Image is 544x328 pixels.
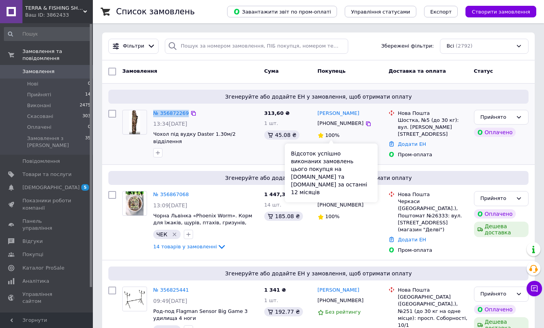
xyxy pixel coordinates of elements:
[153,202,187,208] span: 13:09[DATE]
[126,191,144,215] img: Фото товару
[474,128,516,137] div: Оплачено
[318,202,364,208] span: [PHONE_NUMBER]
[153,191,189,197] a: № 356867068
[351,9,410,15] span: Управління статусами
[325,214,340,219] span: 100%
[481,290,513,298] div: Прийнято
[153,308,248,321] a: Род-под Flagman Sensor Big Game 3 удилища 4 ноги
[345,6,416,17] button: Управління статусами
[80,102,91,109] span: 2475
[22,68,55,75] span: Замовлення
[123,43,144,50] span: Фільтри
[233,8,331,15] span: Завантажити звіт по пром-оплаті
[481,113,513,121] div: Прийнято
[153,287,189,293] a: № 356825441
[458,9,536,14] a: Створити замовлення
[318,110,359,117] a: [PERSON_NAME]
[171,231,178,237] svg: Видалити мітку
[153,213,252,233] a: Чорна Львінка «Phoenix Worm». Корм для їжаків, щурів, птахів, гризунів, рептилій -100г
[153,131,236,144] a: Чохол під вудку Daster 1.30м/2 відділення
[264,110,290,116] span: 313,60 ₴
[474,68,493,74] span: Статус
[264,130,299,140] div: 45.08 ₴
[156,231,167,237] span: ЧЕК
[22,291,72,305] span: Управління сайтом
[27,113,53,120] span: Скасовані
[165,39,348,54] input: Пошук за номером замовлення, ПІБ покупця, номером телефону, Email, номером накладної
[325,132,340,138] span: 100%
[111,93,525,101] span: Згенеруйте або додайте ЕН у замовлення, щоб отримати оплату
[122,287,147,311] a: Фото товару
[22,48,93,62] span: Замовлення та повідомлення
[153,110,189,116] a: № 356872269
[398,117,467,138] div: Шостка, №5 (до 30 кг): вул. [PERSON_NAME][STREET_ADDRESS]
[116,7,195,16] h1: Список замовлень
[88,80,91,87] span: 0
[325,309,361,315] span: Без рейтингу
[264,212,303,221] div: 185.08 ₴
[318,297,364,303] span: [PHONE_NUMBER]
[398,151,467,158] div: Пром-оплата
[264,287,286,293] span: 1 341 ₴
[398,141,426,147] a: Додати ЕН
[318,287,359,294] a: [PERSON_NAME]
[153,244,217,249] span: 14 товарів у замовленні
[22,311,72,325] span: Гаманець компанії
[27,80,38,87] span: Нові
[111,174,525,182] span: Згенеруйте або додайте ЕН у замовлення, щоб отримати оплату
[82,113,91,120] span: 303
[123,289,147,309] img: Фото товару
[153,244,226,249] a: 14 товарів у замовленні
[22,171,72,178] span: Товари та послуги
[481,195,513,203] div: Прийнято
[398,237,426,243] a: Додати ЕН
[398,110,467,117] div: Нова Пошта
[264,202,281,208] span: 14 шт.
[474,222,529,237] div: Дешева доставка
[22,158,60,165] span: Повідомлення
[85,91,91,98] span: 14
[85,135,91,149] span: 35
[25,12,93,19] div: Ваш ID: 3862433
[264,297,278,303] span: 1 шт.
[285,143,378,202] div: Відсоток успішно виконаних замовлень цього покупця на [DOMAIN_NAME] та [DOMAIN_NAME] за останні 1...
[430,9,452,15] span: Експорт
[527,281,542,296] button: Чат з покупцем
[264,68,279,74] span: Cума
[27,102,51,109] span: Виконані
[474,209,516,219] div: Оплачено
[398,191,467,198] div: Нова Пошта
[88,124,91,131] span: 0
[318,68,346,74] span: Покупець
[22,251,43,258] span: Покупці
[264,191,295,197] span: 1 447,30 ₴
[22,184,80,191] span: [DEMOGRAPHIC_DATA]
[111,270,525,277] span: Згенеруйте або додайте ЕН у замовлення, щоб отримати оплату
[122,191,147,216] a: Фото товару
[27,135,85,149] span: Замовлення з [PERSON_NAME]
[318,120,364,126] span: [PHONE_NUMBER]
[398,287,467,294] div: Нова Пошта
[446,43,454,50] span: Всі
[22,265,64,272] span: Каталог ProSale
[153,298,187,304] span: 09:49[DATE]
[398,198,467,233] div: Черкаси ([GEOGRAPHIC_DATA].), Поштомат №26333: вул. [STREET_ADDRESS] (магазин "Делві")
[22,197,72,211] span: Показники роботи компанії
[227,6,337,17] button: Завантажити звіт по пром-оплаті
[122,110,147,135] a: Фото товару
[22,218,72,232] span: Панель управління
[381,43,434,50] span: Збережені фільтри:
[264,120,278,126] span: 1 шт.
[264,307,303,316] div: 192.77 ₴
[465,6,536,17] button: Створити замовлення
[424,6,458,17] button: Експорт
[4,27,91,41] input: Пошук
[398,247,467,254] div: Пром-оплата
[456,43,472,49] span: (2792)
[25,5,83,12] span: TERRA & FISHING SHOP
[474,305,516,314] div: Оплачено
[153,121,187,127] span: 13:34[DATE]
